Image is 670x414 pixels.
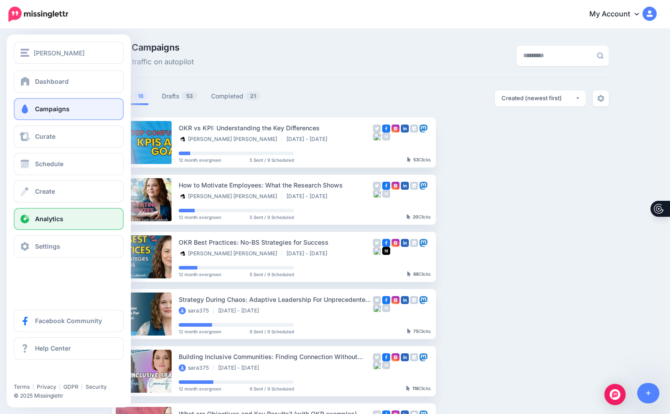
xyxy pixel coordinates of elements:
a: Create [14,180,124,203]
li: [DATE] - [DATE] [218,364,263,371]
li: [DATE] - [DATE] [218,307,263,314]
img: search-grey-6.png [597,52,603,59]
a: Terms [14,383,30,390]
a: GDPR [63,383,78,390]
span: 53 [182,92,197,100]
img: medium-grey-square.png [382,361,390,369]
div: How to Motivate Employees: What the Research Shows [179,180,373,190]
div: Created (newest first) [502,94,575,102]
img: bluesky-square.png [373,304,381,312]
img: google_business-grey-square.png [410,296,418,304]
span: Analytics [35,215,63,223]
img: linkedin-square.png [401,239,409,247]
span: [PERSON_NAME] [34,48,85,58]
span: Dashboard [35,78,69,85]
img: facebook-square.png [382,296,390,304]
span: 12 month evergreen [179,329,221,334]
div: Clicks [407,215,431,220]
a: Analytics [14,208,124,230]
iframe: Twitter Follow Button [14,371,82,379]
img: menu.png [20,49,29,57]
img: pointer-grey-darker.png [407,328,411,334]
img: twitter-grey-square.png [373,353,381,361]
img: mastodon-square.png [419,353,427,361]
div: Open Intercom Messenger [604,384,626,405]
img: linkedin-square.png [401,296,409,304]
li: [PERSON_NAME] [PERSON_NAME] [179,250,282,257]
button: Created (newest first) [495,90,586,106]
img: twitter-grey-square.png [373,239,381,247]
span: Schedule [35,160,63,168]
li: sara375 [179,307,214,314]
img: google_business-grey-square.png [410,239,418,247]
img: instagram-square.png [392,239,400,247]
img: google_business-grey-square.png [410,353,418,361]
span: 5 Sent / 9 Scheduled [250,272,294,277]
img: google_business-grey-square.png [410,182,418,190]
span: Drive traffic on autopilot [112,56,194,68]
span: Curate [35,133,55,140]
img: twitter-grey-square.png [373,182,381,190]
a: Privacy [37,383,56,390]
img: medium-grey-square.png [382,190,390,198]
div: Strategy During Chaos: Adaptive Leadership For Unprecedented Times [179,294,373,305]
img: bluesky-square.png [373,247,381,255]
img: twitter-grey-square.png [373,125,381,133]
div: Clicks [406,386,431,391]
a: Dashboard [14,70,124,93]
span: | [59,383,61,390]
span: 12 month evergreen [179,272,221,277]
img: facebook-square.png [382,125,390,133]
img: bluesky-square.png [373,133,381,141]
span: Settings [35,242,60,250]
b: 68 [413,271,419,277]
a: Schedule [14,153,124,175]
span: Facebook Community [35,317,102,324]
div: OKR vs KPI: Understanding the Key Differences [179,123,373,133]
span: 12 month evergreen [179,387,221,391]
div: Clicks [407,157,431,163]
span: Create [35,187,55,195]
img: pointer-grey-darker.png [407,214,411,219]
img: mastodon-square.png [419,182,427,190]
a: Completed21 [211,91,261,102]
img: bluesky-square.png [373,190,381,198]
img: medium-grey-square.png [382,304,390,312]
span: 5 Sent / 9 Scheduled [250,215,294,219]
li: [DATE] - [DATE] [286,250,332,257]
span: Help Center [35,344,71,352]
img: bluesky-square.png [373,361,381,369]
span: 12 month evergreen [179,215,221,219]
img: instagram-square.png [392,296,400,304]
img: settings-grey.png [597,95,604,102]
img: linkedin-square.png [401,182,409,190]
img: twitter-grey-square.png [373,296,381,304]
div: Clicks [407,272,431,277]
b: 118 [412,386,419,391]
img: Missinglettr [8,7,68,22]
img: facebook-square.png [382,239,390,247]
img: facebook-square.png [382,182,390,190]
span: 6 Sent / 9 Scheduled [250,387,294,391]
img: medium-square.png [382,247,390,255]
img: mastodon-square.png [419,296,427,304]
span: | [32,383,34,390]
li: sara375 [179,364,214,371]
a: Campaigns [14,98,124,120]
a: My Account [580,4,657,25]
b: 75 [413,328,419,334]
a: Settings [14,235,124,258]
img: pointer-grey-darker.png [407,271,411,277]
img: linkedin-square.png [401,125,409,133]
img: instagram-square.png [392,182,400,190]
li: [DATE] - [DATE] [286,136,332,143]
a: Security [86,383,107,390]
span: 6 Sent / 9 Scheduled [250,329,294,334]
img: facebook-square.png [382,353,390,361]
div: Clicks [407,329,431,334]
img: mastodon-square.png [419,239,427,247]
img: instagram-square.png [392,125,400,133]
li: [PERSON_NAME] [PERSON_NAME] [179,136,282,143]
span: 5 Sent / 9 Scheduled [250,158,294,162]
img: google_business-grey-square.png [410,125,418,133]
